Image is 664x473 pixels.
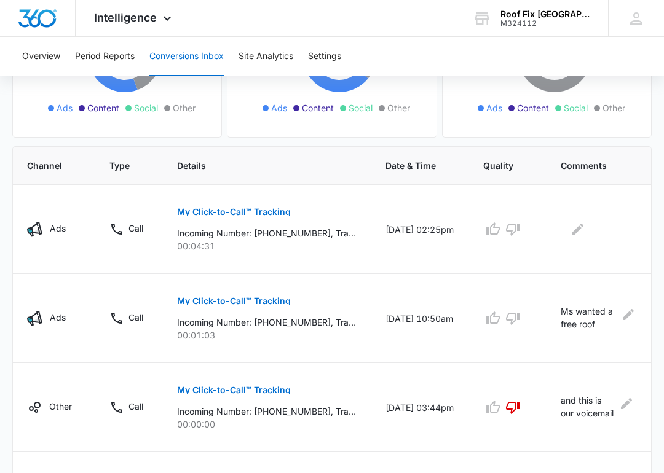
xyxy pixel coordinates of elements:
span: Date & Time [385,159,436,172]
button: Edit Comments [568,219,588,239]
span: Content [87,101,119,114]
button: Conversions Inbox [149,37,224,76]
span: Social [349,101,373,114]
p: Call [128,311,143,324]
p: Other [49,400,72,413]
p: Ms wanted a free roof inspection, to provide to the new buyers of the home, and we no longer prov... [561,305,618,332]
p: 00:04:31 [177,240,356,252]
td: [DATE] 02:25pm [371,185,468,274]
span: Details [177,159,338,172]
span: Ads [486,101,502,114]
button: Period Reports [75,37,135,76]
p: and this is our voicemail system number [561,394,614,421]
p: Ads [50,311,66,324]
button: My Click-to-Call™ Tracking [177,197,291,227]
p: My Click-to-Call™ Tracking [177,297,291,305]
p: Call [128,400,143,413]
p: Incoming Number: [PHONE_NUMBER], Tracking Number: [PHONE_NUMBER], Ring To: [PHONE_NUMBER], Caller... [177,316,356,329]
p: My Click-to-Call™ Tracking [177,208,291,216]
p: Call [128,222,143,235]
p: Ads [50,222,66,235]
span: Type [109,159,130,172]
div: account name [500,9,590,19]
span: Comments [561,159,614,172]
button: Settings [308,37,341,76]
button: My Click-to-Call™ Tracking [177,375,291,405]
button: Edit Comments [622,394,631,413]
span: Content [517,101,549,114]
td: [DATE] 10:50am [371,274,468,363]
td: [DATE] 03:44pm [371,363,468,452]
span: Ads [57,101,73,114]
span: Content [302,101,334,114]
button: Overview [22,37,60,76]
span: Social [134,101,158,114]
p: Incoming Number: [PHONE_NUMBER], Tracking Number: [PHONE_NUMBER], Ring To: [PHONE_NUMBER], Caller... [177,227,356,240]
span: Ads [271,101,287,114]
p: 00:01:03 [177,329,356,342]
p: Incoming Number: [PHONE_NUMBER], Tracking Number: [PHONE_NUMBER], Ring To: [PHONE_NUMBER], Caller... [177,405,356,418]
span: Intelligence [94,11,157,24]
button: Site Analytics [239,37,293,76]
div: account id [500,19,590,28]
span: Other [603,101,625,114]
span: Other [387,101,410,114]
span: Channel [27,159,62,172]
p: My Click-to-Call™ Tracking [177,386,291,394]
button: My Click-to-Call™ Tracking [177,286,291,316]
button: Edit Comments [625,305,631,324]
span: Quality [483,159,513,172]
span: Social [564,101,588,114]
span: Other [173,101,196,114]
p: 00:00:00 [177,418,356,431]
